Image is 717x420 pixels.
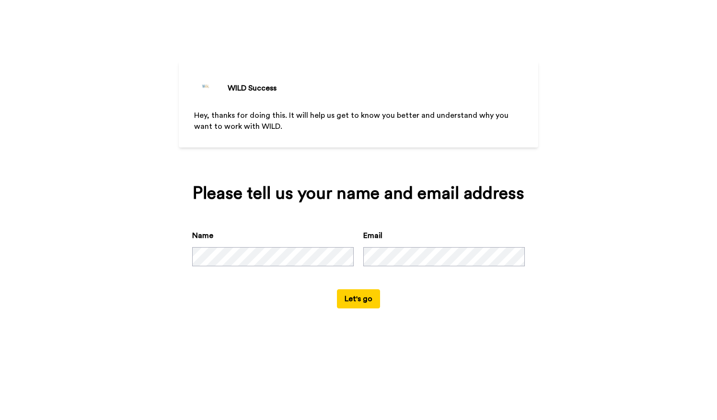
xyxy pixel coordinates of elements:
[192,230,213,241] label: Name
[337,289,380,308] button: Let's go
[192,184,525,203] div: Please tell us your name and email address
[228,82,277,94] div: WILD Success
[194,112,510,130] span: Hey, thanks for doing this. It will help us get to know you better and understand why you want to...
[363,230,382,241] label: Email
